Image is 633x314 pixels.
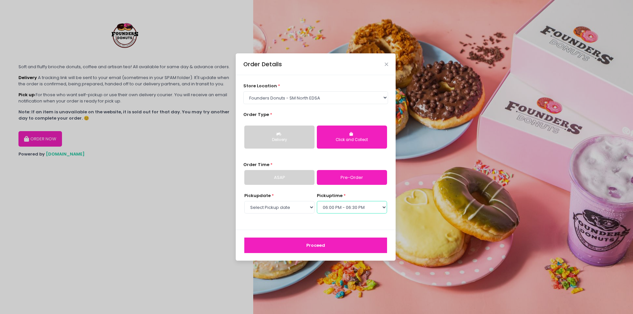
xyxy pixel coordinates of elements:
div: Click and Collect [321,137,382,143]
span: pickup time [317,192,343,199]
button: Close [385,63,388,66]
div: Delivery [249,137,310,143]
a: ASAP [244,170,315,185]
button: Click and Collect [317,126,387,149]
span: Pickup date [244,192,271,199]
span: Order Time [243,161,269,168]
span: store location [243,83,277,89]
button: Proceed [244,238,387,253]
a: Pre-Order [317,170,387,185]
button: Delivery [244,126,315,149]
div: Order Details [243,60,282,69]
span: Order Type [243,111,269,118]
